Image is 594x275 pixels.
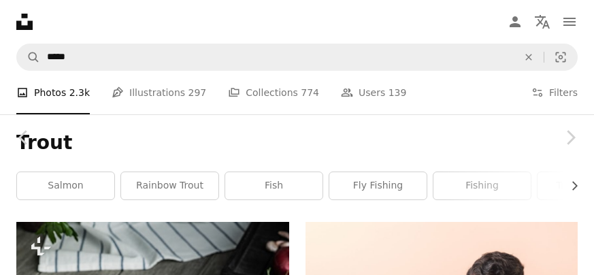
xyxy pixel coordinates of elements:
[341,71,406,114] a: Users 139
[17,172,114,199] a: salmon
[514,44,544,70] button: Clear
[225,172,323,199] a: fish
[544,44,577,70] button: Visual search
[16,131,578,155] h1: Trout
[228,71,319,114] a: Collections 774
[17,44,40,70] button: Search Unsplash
[556,8,583,35] button: Menu
[16,14,33,30] a: Home — Unsplash
[529,8,556,35] button: Language
[16,44,578,71] form: Find visuals sitewide
[501,8,529,35] a: Log in / Sign up
[389,85,407,100] span: 139
[301,85,319,100] span: 774
[121,172,218,199] a: rainbow trout
[112,71,206,114] a: Illustrations 297
[188,85,207,100] span: 297
[546,72,594,203] a: Next
[433,172,531,199] a: fishing
[531,71,578,114] button: Filters
[329,172,427,199] a: fly fishing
